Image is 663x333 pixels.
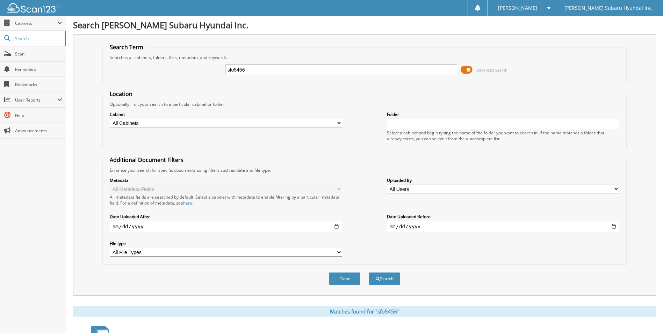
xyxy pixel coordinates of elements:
span: Scan [15,51,62,57]
img: scan123-logo-white.svg [7,3,59,13]
label: Uploaded By [387,177,619,183]
input: end [387,221,619,232]
h1: Search [PERSON_NAME] Subaru Hyundai Inc. [73,19,656,31]
span: User Reports [15,97,57,103]
div: Enhance your search for specific documents using filters such as date and file type. [106,167,622,173]
span: Announcements [15,128,62,134]
span: Reminders [15,66,62,72]
span: Help [15,112,62,118]
span: Search [15,36,61,42]
legend: Location [106,90,136,98]
button: Clear [329,272,360,285]
label: Metadata [110,177,342,183]
div: Optionally limit your search to a particular cabinet or folder [106,101,622,107]
legend: Additional Document Filters [106,156,187,164]
input: start [110,221,342,232]
div: Select a cabinet and begin typing the name of the folder you want to search in. If the name match... [387,130,619,142]
button: Search [369,272,400,285]
span: Advanced Search [476,67,507,73]
span: Bookmarks [15,82,62,88]
label: Date Uploaded After [110,214,342,220]
a: here [183,200,192,206]
span: [PERSON_NAME] [498,6,537,10]
legend: Search Term [106,43,147,51]
label: Folder [387,111,619,117]
span: Cabinets [15,20,57,26]
div: Matches found for "sfo5456" [73,306,656,317]
label: File type [110,240,342,246]
label: Cabinet [110,111,342,117]
div: All metadata fields are searched by default. Select a cabinet with metadata to enable filtering b... [110,194,342,206]
div: Searches all cabinets, folders, files, metadata, and keywords [106,54,622,60]
span: [PERSON_NAME] Subaru Hyundai Inc. [564,6,653,10]
label: Date Uploaded Before [387,214,619,220]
